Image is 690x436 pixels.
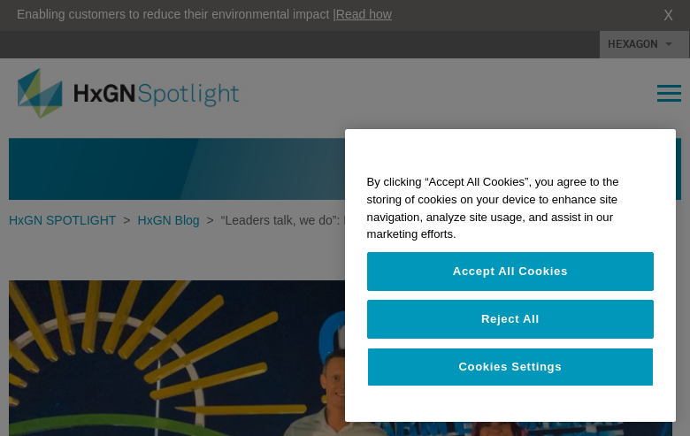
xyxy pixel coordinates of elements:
div: By clicking “Accept All Cookies”, you agree to the storing of cookies on your device to enhance s... [345,164,676,252]
div: Privacy [345,129,676,422]
div: Cookie banner [345,129,676,422]
button: Accept All Cookies [367,252,654,291]
button: Reject All [367,300,654,339]
button: Cookies Settings [367,348,654,386]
